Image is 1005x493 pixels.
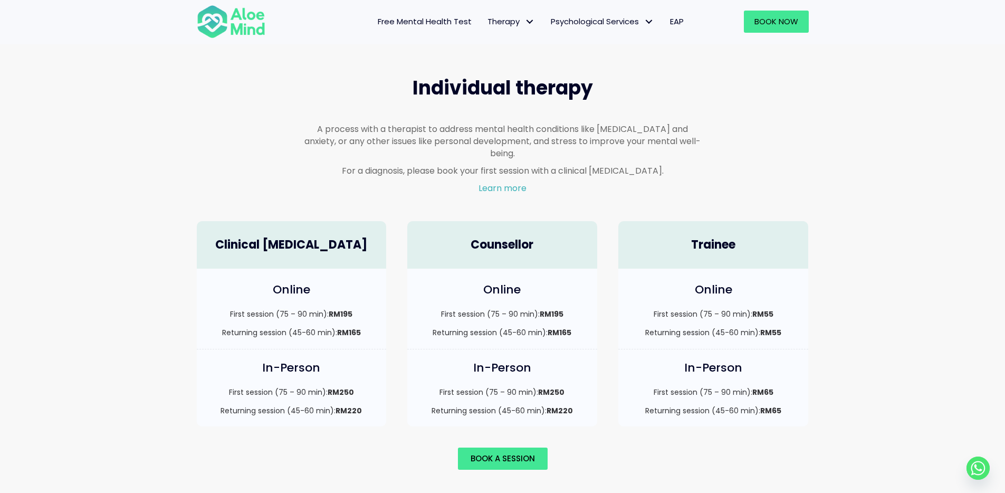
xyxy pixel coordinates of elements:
a: Whatsapp [966,457,990,480]
h4: Clinical [MEDICAL_DATA] [207,237,376,253]
img: Aloe mind Logo [197,4,265,39]
h4: Trainee [629,237,798,253]
strong: RM220 [547,405,573,416]
strong: RM250 [328,387,354,397]
span: Therapy [487,16,535,27]
p: First session (75 – 90 min): [207,387,376,397]
h4: In-Person [207,360,376,376]
span: EAP [670,16,684,27]
a: Book Now [744,11,809,33]
strong: RM195 [329,309,352,319]
h4: Online [629,282,798,298]
a: Book a session [458,448,548,470]
span: Book Now [754,16,798,27]
strong: RM55 [760,327,781,338]
span: Free Mental Health Test [378,16,472,27]
strong: RM165 [548,327,571,338]
strong: RM165 [337,327,361,338]
p: A process with a therapist to address mental health conditions like [MEDICAL_DATA] and anxiety, o... [304,123,701,160]
strong: RM220 [336,405,362,416]
h4: Online [418,282,587,298]
h4: Counsellor [418,237,587,253]
p: For a diagnosis, please book your first session with a clinical [MEDICAL_DATA]. [304,165,701,177]
p: Returning session (45-60 min): [629,405,798,416]
p: First session (75 – 90 min): [629,387,798,397]
p: Returning session (45-60 min): [418,327,587,338]
a: TherapyTherapy: submenu [480,11,543,33]
p: First session (75 – 90 min): [418,309,587,319]
h4: In-Person [629,360,798,376]
a: Free Mental Health Test [370,11,480,33]
p: First session (75 – 90 min): [418,387,587,397]
p: First session (75 – 90 min): [207,309,376,319]
a: Psychological ServicesPsychological Services: submenu [543,11,662,33]
span: Psychological Services [551,16,654,27]
span: Individual therapy [413,74,593,101]
strong: RM195 [540,309,563,319]
h4: Online [207,282,376,298]
strong: RM55 [752,309,773,319]
strong: RM250 [538,387,564,397]
a: EAP [662,11,692,33]
h4: In-Person [418,360,587,376]
span: Therapy: submenu [522,14,538,30]
p: Returning session (45-60 min): [207,405,376,416]
p: Returning session (45-60 min): [629,327,798,338]
span: Book a session [471,453,535,464]
p: First session (75 – 90 min): [629,309,798,319]
nav: Menu [279,11,692,33]
a: Learn more [478,182,527,194]
strong: RM65 [752,387,773,397]
strong: RM65 [760,405,781,416]
p: Returning session (45-60 min): [418,405,587,416]
p: Returning session (45-60 min): [207,327,376,338]
span: Psychological Services: submenu [642,14,657,30]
